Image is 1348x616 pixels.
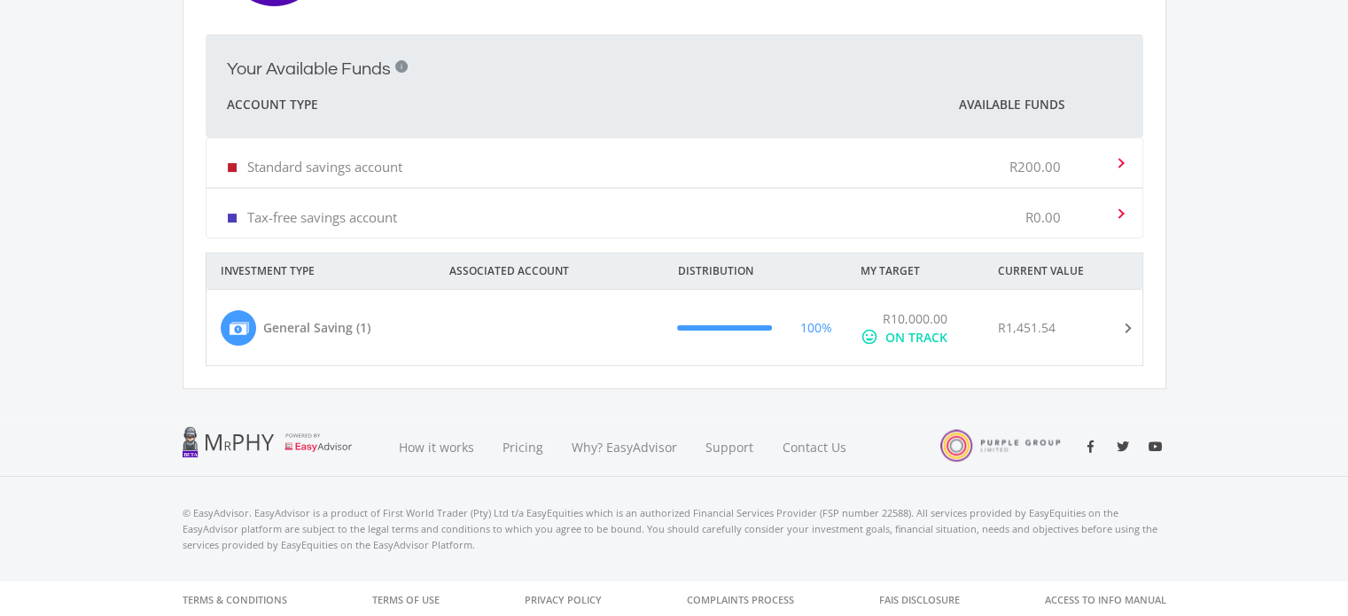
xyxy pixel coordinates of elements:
div: DISTRIBUTION [664,253,846,289]
a: Support [691,417,768,477]
a: Pricing [488,417,557,477]
a: Contact Us [768,417,862,477]
div: MY TARGET [846,253,984,289]
div: CURRENT VALUE [984,253,1166,289]
p: Tax-free savings account [247,208,397,226]
mat-expansion-panel-header: Standard savings account R200.00 [206,138,1142,187]
span: R10,000.00 [883,310,947,327]
a: Why? EasyAdvisor [557,417,691,477]
div: i [395,60,408,73]
div: R1,451.54 [998,318,1056,337]
p: R0.00 [1025,208,1061,226]
span: Available Funds [959,96,1064,113]
p: Standard savings account [247,158,402,175]
mat-expansion-panel-header: Your Available Funds i Account Type Available Funds [206,35,1143,137]
div: ON TRACK [885,328,947,347]
div: Your Available Funds i Account Type Available Funds [206,137,1143,238]
div: ASSOCIATED ACCOUNT [435,253,664,289]
div: General Saving (1) [263,318,370,337]
p: © EasyAdvisor. EasyAdvisor is a product of First World Trader (Pty) Ltd t/a EasyEquities which is... [183,505,1166,553]
p: R200.00 [1009,158,1061,175]
i: mood [861,328,878,346]
h2: Your Available Funds [227,58,391,80]
div: INVESTMENT TYPE [206,253,435,289]
mat-expansion-panel-header: Tax-free savings account R0.00 [206,189,1142,238]
span: Account Type [227,94,318,115]
mat-expansion-panel-header: General Saving (1) 100% R10,000.00 mood ON TRACK R1,451.54 [206,290,1142,365]
div: 100% [800,318,832,337]
a: How it works [385,417,488,477]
